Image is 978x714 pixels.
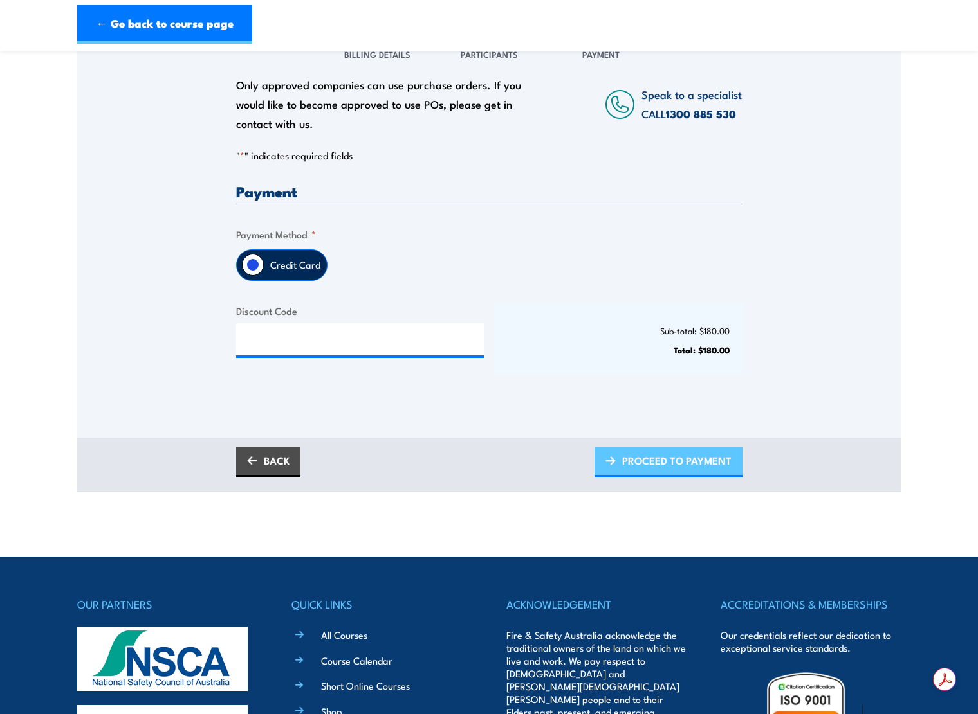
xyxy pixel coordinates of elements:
h4: ACCREDITATIONS & MEMBERSHIPS [721,595,901,613]
a: Short Online Courses [321,679,410,692]
legend: Payment Method [236,227,316,242]
img: nsca-logo-footer [77,627,248,691]
strong: Total: $180.00 [674,343,730,356]
h4: ACKNOWLEDGEMENT [506,595,687,613]
span: Billing Details [344,48,411,60]
label: Discount Code [236,303,484,318]
a: Course Calendar [321,654,392,667]
span: PROCEED TO PAYMENT [622,443,732,477]
a: ← Go back to course page [77,5,252,44]
label: Credit Card [264,250,327,280]
h3: Payment [236,184,743,199]
a: BACK [236,447,300,477]
span: Participants [461,48,518,60]
p: Sub-total: $180.00 [507,326,730,335]
div: Only approved companies can use purchase orders. If you would like to become approved to use POs,... [236,75,528,133]
p: Our credentials reflect our dedication to exceptional service standards. [721,629,901,654]
h4: OUR PARTNERS [77,595,257,613]
p: " " indicates required fields [236,149,743,162]
span: Payment [582,48,620,60]
span: Speak to a specialist CALL [641,86,742,121]
a: All Courses [321,628,367,641]
a: PROCEED TO PAYMENT [595,447,743,477]
a: 1300 885 530 [666,105,736,122]
h4: QUICK LINKS [291,595,472,613]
